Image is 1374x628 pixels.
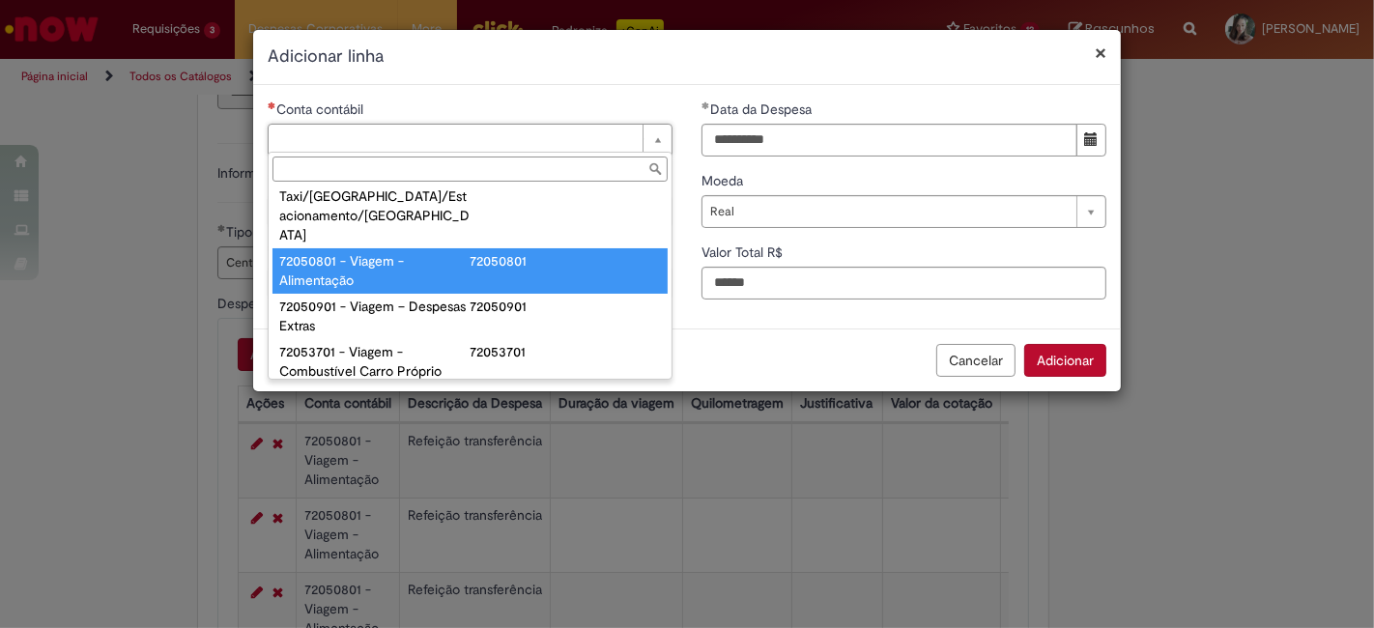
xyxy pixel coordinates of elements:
div: 72050801 - Viagem - Alimentação [279,251,471,290]
ul: Conta contábil [269,186,672,379]
div: 72053701 - Viagem - Combustível Carro Próprio [279,342,471,381]
div: 72053701 [470,342,661,361]
div: 72050901 - Viagem – Despesas Extras [279,297,471,335]
div: 72050801 [470,251,661,271]
div: 72050901 [470,297,661,316]
div: 72050701 - Viagem – Taxi/[GEOGRAPHIC_DATA]/Estacionamento/[GEOGRAPHIC_DATA] [279,167,471,244]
